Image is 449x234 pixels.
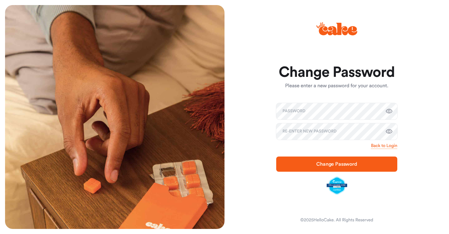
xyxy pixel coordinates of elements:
span: Change Password [316,162,357,167]
img: legit-script-certified.png [327,177,347,194]
h1: Change Password [276,65,397,80]
div: © 2025 HelloCake. All Rights Reserved [300,217,373,223]
a: Back to Login [371,143,397,149]
p: Please enter a new password for your account. [276,82,397,90]
button: Change Password [276,157,397,172]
